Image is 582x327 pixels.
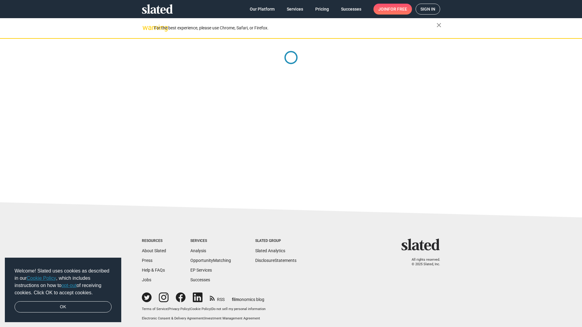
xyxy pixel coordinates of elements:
[282,4,308,15] a: Services
[255,258,296,263] a: DisclosureStatements
[435,21,443,29] mat-icon: close
[190,268,212,272] a: EP Services
[169,307,189,311] a: Privacy Policy
[250,4,275,15] span: Our Platform
[205,316,260,320] a: Investment Management Agreement
[142,316,204,320] a: Electronic Consent & Delivery Agreement
[315,4,329,15] span: Pricing
[142,268,165,272] a: Help & FAQs
[212,307,266,312] button: Do not sell my personal information
[310,4,334,15] a: Pricing
[255,248,285,253] a: Slated Analytics
[190,258,231,263] a: OpportunityMatching
[27,276,56,281] a: Cookie Policy
[154,24,436,32] div: For the best experience, please use Chrome, Safari, or Firefox.
[190,248,206,253] a: Analysis
[142,24,150,31] mat-icon: warning
[142,277,151,282] a: Jobs
[168,307,169,311] span: |
[142,258,152,263] a: Press
[211,307,212,311] span: |
[378,4,407,15] span: Join
[255,239,296,243] div: Slated Group
[204,316,205,320] span: |
[5,258,121,322] div: cookieconsent
[62,283,77,288] a: opt-out
[210,293,225,302] a: RSS
[232,297,239,302] span: film
[336,4,366,15] a: Successes
[373,4,412,15] a: Joinfor free
[245,4,279,15] a: Our Platform
[142,248,166,253] a: About Slated
[142,307,168,311] a: Terms of Service
[388,4,407,15] span: for free
[287,4,303,15] span: Services
[15,301,112,313] a: dismiss cookie message
[341,4,361,15] span: Successes
[190,239,231,243] div: Services
[189,307,190,311] span: |
[416,4,440,15] a: Sign in
[190,277,210,282] a: Successes
[190,307,211,311] a: Cookie Policy
[232,292,264,302] a: filmonomics blog
[405,258,440,266] p: All rights reserved. © 2025 Slated, Inc.
[15,267,112,296] span: Welcome! Slated uses cookies as described in our , which includes instructions on how to of recei...
[420,4,435,14] span: Sign in
[142,239,166,243] div: Resources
